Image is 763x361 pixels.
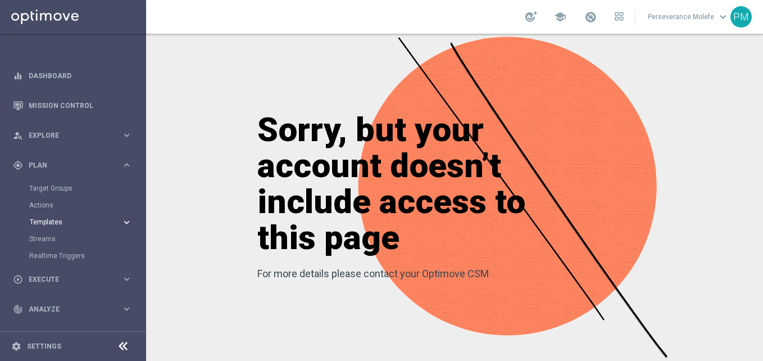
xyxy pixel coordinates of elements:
[29,234,117,243] a: Streams
[12,161,133,170] button: gps_fixed Plan keyboard_arrow_right
[13,304,23,314] i: track_changes
[29,218,133,227] button: Templates keyboard_arrow_right
[29,180,145,197] div: Target Groups
[29,251,117,260] a: Realtime Triggers
[29,201,117,210] a: Actions
[13,274,23,285] i: play_circle_outline
[29,306,121,313] span: Analyze
[121,130,132,141] i: keyboard_arrow_right
[13,160,121,170] div: Plan
[30,219,110,225] span: Templates
[29,276,121,283] span: Execute
[121,160,132,170] i: keyboard_arrow_right
[29,214,145,231] div: Templates
[13,71,23,81] i: equalizer
[647,8,730,25] a: Perseverance Molefekeyboard_arrow_down
[13,274,121,285] div: Execute
[257,267,549,281] p: For more details please contact your Optimove CSM
[257,112,549,256] h1: Sorry, but your account doesn’t include access to this page
[12,131,133,140] button: person_search Explore keyboard_arrow_right
[121,274,132,285] i: keyboard_arrow_right
[717,11,729,23] span: keyboard_arrow_down
[29,247,145,264] div: Realtime Triggers
[12,101,133,110] button: Mission Control
[12,305,133,314] button: track_changes Analyze keyboard_arrow_right
[13,130,23,141] i: person_search
[11,341,21,351] i: settings
[12,275,133,284] button: play_circle_outline Execute keyboard_arrow_right
[730,6,752,28] div: PM
[13,61,132,91] div: Dashboard
[29,162,121,169] span: Plan
[13,130,121,141] div: Explore
[29,91,132,120] a: Mission Control
[29,61,132,91] a: Dashboard
[29,184,117,193] a: Target Groups
[554,11,566,23] span: school
[12,71,133,80] button: equalizer Dashboard
[13,304,121,314] div: Analyze
[13,160,23,170] i: gps_fixed
[29,231,145,247] div: Streams
[121,217,132,228] i: keyboard_arrow_right
[27,343,61,350] a: Settings
[29,197,145,214] div: Actions
[29,132,121,139] span: Explore
[13,91,132,120] div: Mission Control
[121,304,132,314] i: keyboard_arrow_right
[30,219,121,225] div: Templates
